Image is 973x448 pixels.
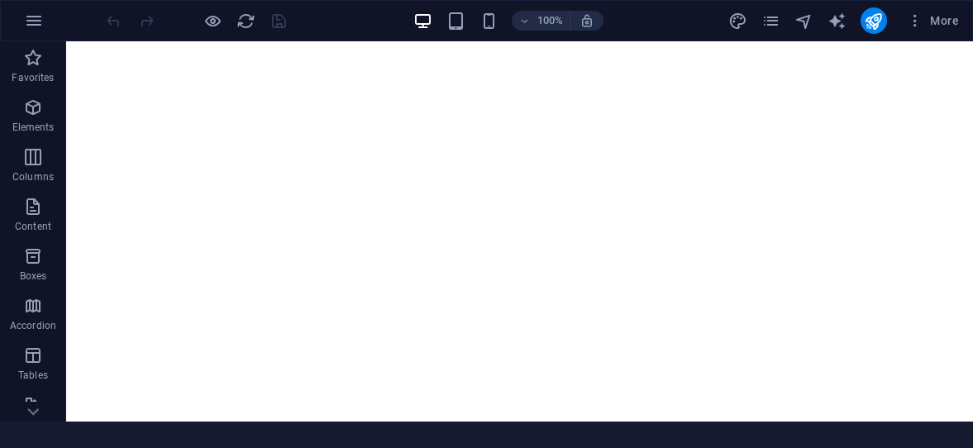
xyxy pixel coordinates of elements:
[861,7,887,34] button: publish
[12,71,54,84] p: Favorites
[203,11,222,31] button: Click here to leave preview mode and continue editing
[794,12,813,31] i: Navigator
[10,319,56,332] p: Accordion
[828,11,847,31] button: text_generator
[12,121,55,134] p: Elements
[512,11,570,31] button: 100%
[18,369,48,382] p: Tables
[828,12,847,31] i: AI Writer
[728,11,748,31] button: design
[761,11,781,31] button: pages
[761,12,780,31] i: Pages (Ctrl+Alt+S)
[794,11,814,31] button: navigator
[537,11,563,31] h6: 100%
[20,269,47,283] p: Boxes
[900,7,966,34] button: More
[15,220,51,233] p: Content
[907,12,959,29] span: More
[864,12,883,31] i: Publish
[236,11,255,31] button: reload
[580,13,594,28] i: On resize automatically adjust zoom level to fit chosen device.
[728,12,747,31] i: Design (Ctrl+Alt+Y)
[236,12,255,31] i: Reload page
[12,170,54,183] p: Columns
